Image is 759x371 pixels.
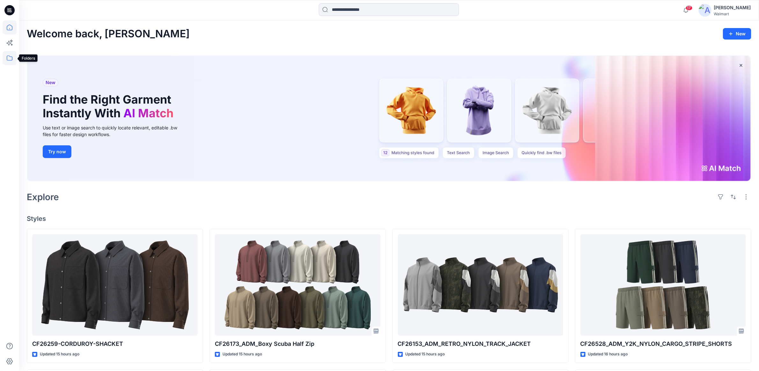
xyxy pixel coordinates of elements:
[32,339,198,348] p: CF26259-CORDUROY-SHACKET
[43,145,71,158] button: Try now
[40,351,79,358] p: Updated 15 hours ago
[398,339,563,348] p: CF26153_ADM_RETRO_NYLON_TRACK_JACKET
[32,234,198,336] a: CF26259-CORDUROY-SHACKET
[215,339,380,348] p: CF26173_ADM_Boxy Scuba Half Zip
[580,234,746,336] a: CF26528_ADM_Y2K_NYLON_CARGO_STRIPE_SHORTS
[223,351,262,358] p: Updated 15 hours ago
[215,234,380,336] a: CF26173_ADM_Boxy Scuba Half Zip
[398,234,563,336] a: CF26153_ADM_RETRO_NYLON_TRACK_JACKET
[714,11,751,16] div: Walmart
[27,215,751,222] h4: Styles
[723,28,751,40] button: New
[46,79,55,86] span: New
[123,106,173,120] span: AI Match
[686,5,693,11] span: 17
[43,93,177,120] h1: Find the Right Garment Instantly With
[580,339,746,348] p: CF26528_ADM_Y2K_NYLON_CARGO_STRIPE_SHORTS
[714,4,751,11] div: [PERSON_NAME]
[27,28,190,40] h2: Welcome back, [PERSON_NAME]
[588,351,628,358] p: Updated 16 hours ago
[43,124,186,138] div: Use text or image search to quickly locate relevant, editable .bw files for faster design workflows.
[699,4,712,17] img: avatar
[27,192,59,202] h2: Explore
[405,351,445,358] p: Updated 15 hours ago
